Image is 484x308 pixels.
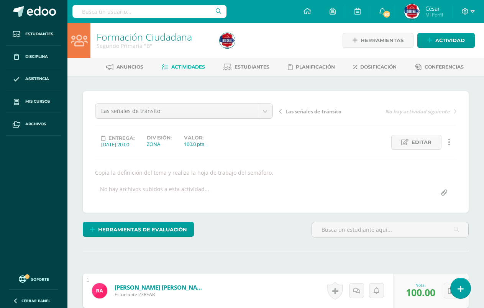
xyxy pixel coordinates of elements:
[406,286,435,299] span: 100.00
[288,61,335,73] a: Planificación
[417,33,475,48] a: Actividad
[21,298,51,303] span: Cerrar panel
[100,185,209,200] div: No hay archivos subidos a esta actividad...
[95,104,272,118] a: Las señales de tránsito
[353,61,397,73] a: Dosificación
[361,33,404,48] span: Herramientas
[343,33,413,48] a: Herramientas
[147,135,172,141] label: División:
[97,31,210,42] h1: Formación Ciudadana
[312,222,468,237] input: Busca un estudiante aquí...
[25,76,49,82] span: Asistencia
[97,30,192,43] a: Formación Ciudadana
[184,135,204,141] label: Valor:
[385,108,450,115] span: No hay actividad siguiente
[115,291,207,298] span: Estudiante 23REAR
[25,121,46,127] span: Archivos
[162,61,205,73] a: Actividades
[6,90,61,113] a: Mis cursos
[406,282,435,288] div: Nota:
[6,68,61,91] a: Asistencia
[92,169,459,176] div: Copia la definición del tema y realiza la hoja de trabajo del semáforo.
[425,5,443,12] span: César
[6,46,61,68] a: Disciplina
[106,61,143,73] a: Anuncios
[6,23,61,46] a: Estudiantes
[184,141,204,147] div: 100.0 pts
[6,113,61,136] a: Archivos
[425,64,464,70] span: Conferencias
[92,283,107,298] img: 60bfc90340cde2991f10627ce2a85d8a.png
[412,135,431,149] span: Editar
[382,10,391,18] span: 60
[25,98,50,105] span: Mis cursos
[25,31,53,37] span: Estudiantes
[285,108,341,115] span: Las señales de tránsito
[116,64,143,70] span: Anuncios
[115,283,207,291] a: [PERSON_NAME] [PERSON_NAME]
[220,33,235,48] img: 97e2aee4511ffbb91b5db86908f133de.png
[171,64,205,70] span: Actividades
[101,104,252,118] span: Las señales de tránsito
[72,5,226,18] input: Busca un usuario...
[279,107,368,115] a: Las señales de tránsito
[415,61,464,73] a: Conferencias
[98,223,187,237] span: Herramientas de evaluación
[101,141,135,148] div: [DATE] 20:00
[235,64,269,70] span: Estudiantes
[404,4,420,19] img: 97e2aee4511ffbb91b5db86908f133de.png
[435,33,465,48] span: Actividad
[147,141,172,147] div: ZONA
[31,277,49,282] span: Soporte
[425,11,443,18] span: Mi Perfil
[83,222,194,237] a: Herramientas de evaluación
[360,64,397,70] span: Dosificación
[223,61,269,73] a: Estudiantes
[9,274,58,284] a: Soporte
[108,135,135,141] span: Entrega:
[296,64,335,70] span: Planificación
[97,42,210,49] div: Segundo Primaria 'B'
[25,54,48,60] span: Disciplina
